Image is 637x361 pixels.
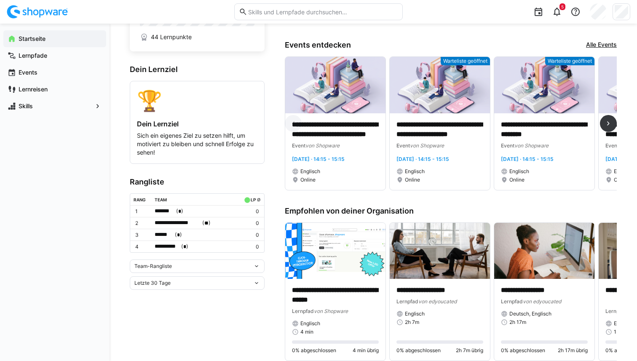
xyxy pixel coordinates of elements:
span: Englisch [614,168,634,175]
span: Warteliste geöffnet [548,58,592,64]
h3: Empfohlen von deiner Organisation [285,206,617,216]
a: Alle Events [586,40,617,50]
h4: Dein Lernziel [137,120,257,128]
p: 1 [135,208,148,215]
span: [DATE] · 14:15 - 15:15 [396,156,449,162]
p: 3 [135,232,148,238]
span: Lernpfad [501,298,523,305]
div: Rang [134,197,146,202]
span: Englisch [300,168,320,175]
span: Englisch [300,320,320,327]
span: 4 min [300,329,313,335]
p: Sich ein eigenes Ziel zu setzen hilft, um motiviert zu bleiben und schnell Erfolge zu sehen! [137,131,257,157]
p: 2 [135,220,148,227]
p: 4 [135,243,148,250]
input: Skills und Lernpfade durchsuchen… [247,8,398,16]
span: Online [509,176,525,183]
span: Englisch [405,310,425,317]
span: 44 Lernpunkte [151,33,192,41]
span: Lernpfad [396,298,418,305]
span: Online [300,176,316,183]
span: Event [501,142,514,149]
span: Lernpfad [292,308,314,314]
span: Event [605,142,619,149]
span: 0% abgeschlossen [501,347,545,354]
span: 0% abgeschlossen [292,347,336,354]
span: 2h 17m übrig [558,347,588,354]
span: Englisch [614,320,634,327]
span: von edyoucated [418,298,457,305]
span: Letzte 30 Tage [134,280,171,286]
span: von Shopware [410,142,444,149]
div: 🏆 [137,88,257,113]
img: image [390,57,490,113]
p: 0 [242,220,259,227]
span: 5 [561,4,564,9]
div: Team [155,197,167,202]
div: LP [251,197,256,202]
span: von Shopware [314,308,348,314]
a: ø [257,195,261,203]
p: 0 [242,208,259,215]
span: von Shopware [305,142,340,149]
p: 0 [242,243,259,250]
span: von Shopware [514,142,549,149]
span: 2h 7m übrig [456,347,483,354]
img: image [494,223,594,279]
span: 2h 17m [509,319,526,326]
span: Event [292,142,305,149]
span: [DATE] · 14:15 - 15:15 [292,156,345,162]
img: image [494,57,594,113]
span: ( ) [181,242,188,251]
h3: Rangliste [130,177,265,187]
span: ( ) [176,207,183,216]
img: image [285,223,385,279]
span: Team-Rangliste [134,263,172,270]
p: 0 [242,232,259,238]
span: von edyoucated [523,298,561,305]
span: Online [405,176,420,183]
span: Online [614,176,629,183]
span: Event [396,142,410,149]
img: image [390,223,490,279]
span: 2h 7m [405,319,419,326]
span: Lernpfad [605,308,627,314]
span: Warteliste geöffnet [443,58,487,64]
span: 1h 43m [614,329,632,335]
span: ( ) [175,230,182,239]
span: Englisch [509,168,529,175]
span: ( ) [202,219,211,227]
span: 0% abgeschlossen [396,347,441,354]
span: Deutsch, Englisch [509,310,551,317]
h3: Events entdecken [285,40,351,50]
span: Englisch [405,168,425,175]
span: [DATE] · 14:15 - 15:15 [501,156,554,162]
span: 4 min übrig [353,347,379,354]
h3: Dein Lernziel [130,65,265,74]
img: image [285,57,385,113]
